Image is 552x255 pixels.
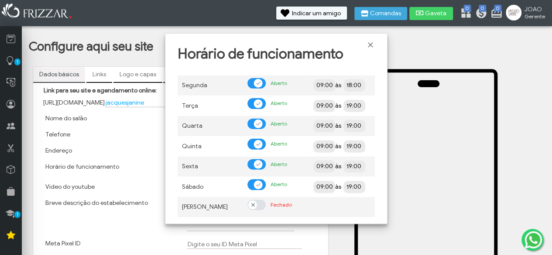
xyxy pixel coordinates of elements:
[270,100,287,106] span: Aberto
[270,80,287,86] span: Aberto
[525,13,545,20] span: Gerente
[45,199,148,207] label: Breve descrição do estabelecimento
[409,7,453,20] button: Gaveta
[178,95,243,116] td: Terça
[270,181,287,187] span: Aberto
[270,201,291,208] span: Fechado
[463,5,471,12] span: 0
[479,5,486,12] span: 0
[45,131,70,138] label: Telefone
[525,6,545,13] span: JOAO
[113,67,162,82] a: Logo e capas
[270,161,287,167] span: Aberto
[187,240,302,249] input: Digite o seu ID Meta Pixel
[14,58,21,65] span: 1
[292,10,341,17] span: Indicar um amigo
[29,39,549,54] h1: Configure aqui seu site
[178,45,343,62] span: Horário de funcionamento
[178,116,243,136] td: Quarta
[276,7,347,20] button: Indicar um amigo
[354,7,407,20] button: Comandas
[45,240,81,247] label: Meta Pixel ID
[270,140,287,147] span: Aberto
[44,87,157,94] label: Link para seu site e agendamento online:
[178,177,243,197] td: Sábado
[14,211,21,218] span: 1
[178,197,243,218] td: [PERSON_NAME]
[178,156,243,177] td: Sexta
[494,5,501,12] span: 0
[45,147,72,154] label: Endereço
[178,75,243,96] td: Segunda
[105,98,172,107] input: meusalao
[163,67,206,82] a: Destaques
[178,136,243,156] td: Quinta
[45,115,87,122] label: Nome do salão
[460,7,469,21] a: 0
[366,41,375,49] a: Fechar
[523,229,544,250] img: whatsapp.png
[270,120,287,127] span: Aberto
[425,10,447,17] span: Gaveta
[45,183,95,190] label: Video do youtube
[490,7,499,21] a: 0
[45,163,119,170] label: Horário de funcionamento
[506,5,548,22] a: JOAO Gerente
[86,67,112,82] a: Links
[475,7,484,21] a: 0
[43,99,105,106] span: [URL][DOMAIN_NAME]
[370,10,401,17] span: Comandas
[33,67,85,82] a: Dados básicos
